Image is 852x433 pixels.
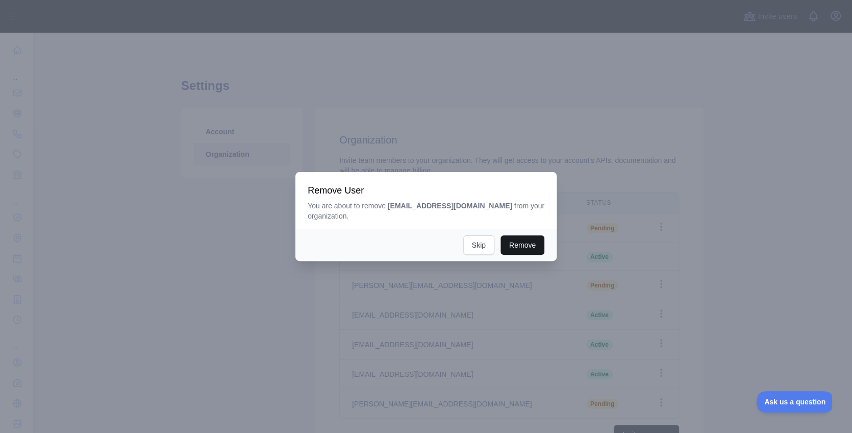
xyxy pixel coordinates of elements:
button: Skip [463,235,494,255]
b: [EMAIL_ADDRESS][DOMAIN_NAME] [388,202,512,210]
iframe: Toggle Customer Support [757,391,832,413]
span: You are about to remove [308,202,386,210]
h3: Remove User [308,184,544,197]
span: from your organization. [308,202,544,220]
button: Remove [500,235,544,255]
